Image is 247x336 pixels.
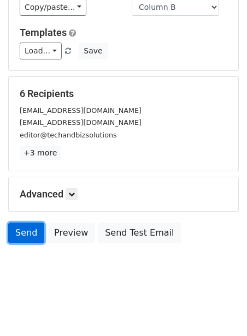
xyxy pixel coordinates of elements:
h5: 6 Recipients [20,88,227,100]
a: Load... [20,43,62,59]
small: editor@techandbizsolutions [20,131,117,139]
iframe: Chat Widget [192,284,247,336]
small: [EMAIL_ADDRESS][DOMAIN_NAME] [20,118,142,127]
button: Save [79,43,107,59]
a: +3 more [20,146,61,160]
a: Preview [47,223,95,243]
a: Send [8,223,44,243]
a: Templates [20,27,67,38]
a: Send Test Email [98,223,181,243]
small: [EMAIL_ADDRESS][DOMAIN_NAME] [20,106,142,115]
h5: Advanced [20,188,227,200]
